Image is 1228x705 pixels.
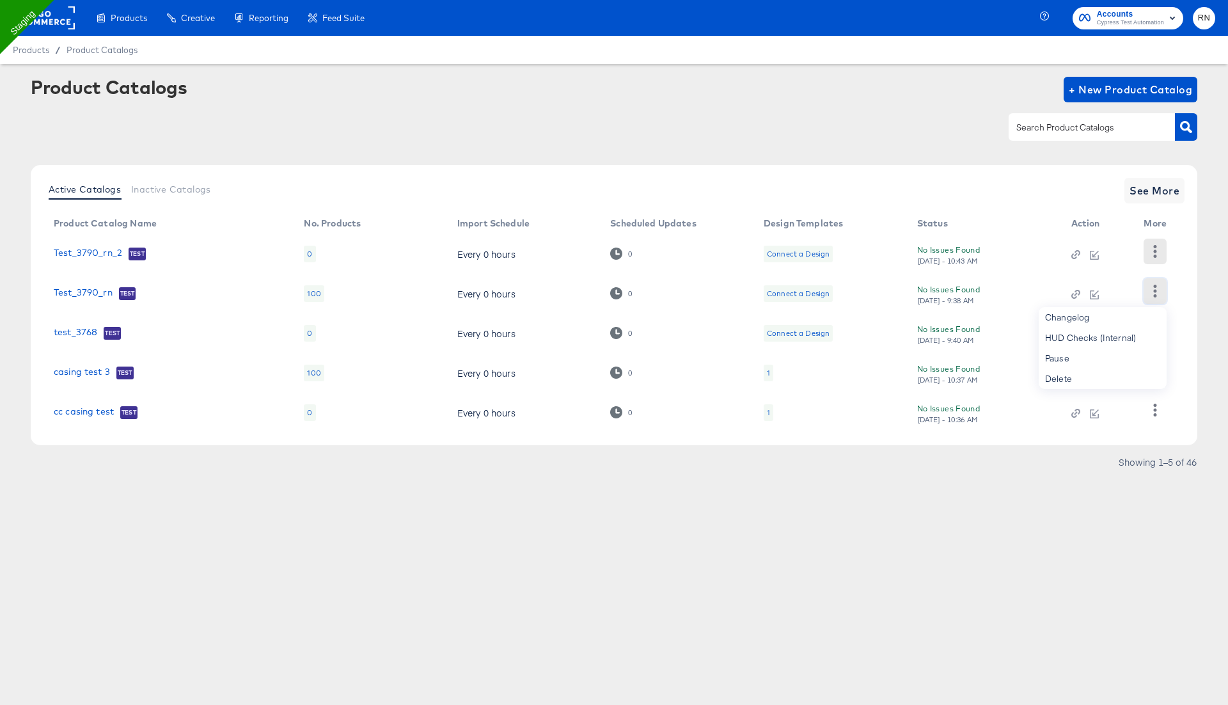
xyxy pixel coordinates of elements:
[119,289,136,299] span: Test
[1097,18,1164,28] span: Cypress Test Automation
[31,77,187,97] div: Product Catalogs
[610,287,633,299] div: 0
[304,325,315,342] div: 0
[1039,307,1167,328] div: Changelog
[907,214,1061,234] th: Status
[447,313,600,353] td: Every 0 hours
[54,287,113,300] a: Test_3790_rn
[249,13,288,23] span: Reporting
[181,13,215,23] span: Creative
[304,218,361,228] div: No. Products
[447,274,600,313] td: Every 0 hours
[54,327,97,340] a: test_3768
[1124,178,1185,203] button: See More
[764,404,773,421] div: 1
[767,368,770,378] div: 1
[764,365,773,381] div: 1
[111,13,147,23] span: Products
[13,45,49,55] span: Products
[767,249,830,259] div: Connect a Design
[304,365,324,381] div: 100
[304,404,315,421] div: 0
[54,367,110,379] a: casing test 3
[627,368,633,377] div: 0
[610,367,633,379] div: 0
[764,325,833,342] div: Connect a Design
[67,45,138,55] a: Product Catalogs
[764,285,833,302] div: Connect a Design
[1039,328,1167,348] div: HUD Checks (Internal)
[322,13,365,23] span: Feed Suite
[1118,457,1197,466] div: Showing 1–5 of 46
[627,408,633,417] div: 0
[1073,7,1183,29] button: AccountsCypress Test Automation
[447,234,600,274] td: Every 0 hours
[767,408,770,418] div: 1
[447,393,600,432] td: Every 0 hours
[54,248,122,260] a: Test_3790_rn_2
[54,218,157,228] div: Product Catalog Name
[129,249,146,259] span: Test
[1039,368,1167,389] div: Delete
[131,184,211,194] span: Inactive Catalogs
[1198,11,1210,26] span: RN
[54,406,114,419] a: cc casing test
[1064,77,1197,102] button: + New Product Catalog
[1039,348,1167,368] div: Pause
[1193,7,1215,29] button: RN
[1061,214,1134,234] th: Action
[610,406,633,418] div: 0
[1069,81,1192,99] span: + New Product Catalog
[49,184,121,194] span: Active Catalogs
[116,368,134,378] span: Test
[610,327,633,339] div: 0
[447,353,600,393] td: Every 0 hours
[767,328,830,338] div: Connect a Design
[49,45,67,55] span: /
[767,289,830,299] div: Connect a Design
[1133,214,1182,234] th: More
[627,250,633,258] div: 0
[627,329,633,338] div: 0
[104,328,121,338] span: Test
[764,246,833,262] div: Connect a Design
[627,289,633,298] div: 0
[610,248,633,260] div: 0
[1130,182,1179,200] span: See More
[457,218,530,228] div: Import Schedule
[610,218,697,228] div: Scheduled Updates
[120,408,138,418] span: Test
[764,218,843,228] div: Design Templates
[304,285,324,302] div: 100
[304,246,315,262] div: 0
[1014,120,1150,135] input: Search Product Catalogs
[1097,8,1164,21] span: Accounts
